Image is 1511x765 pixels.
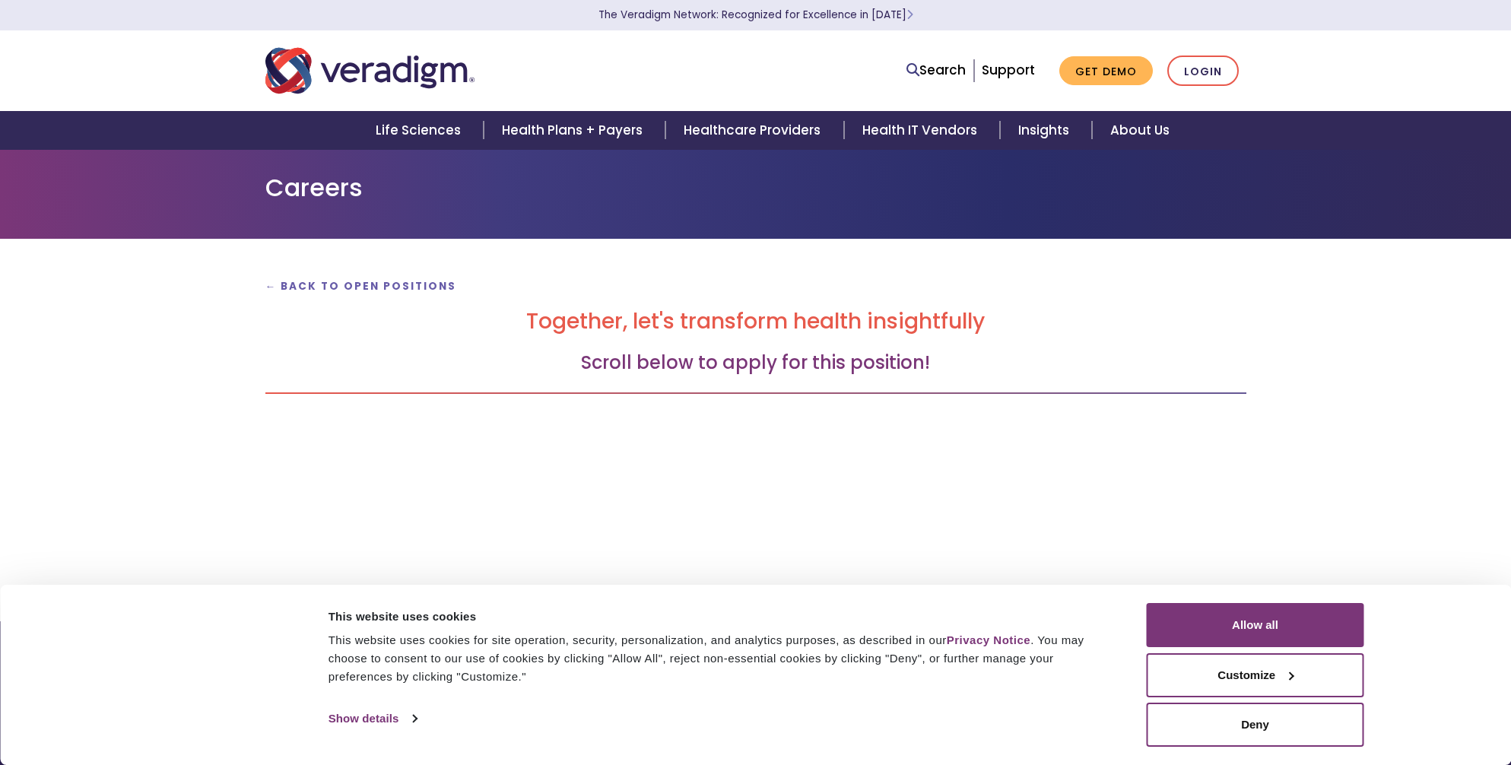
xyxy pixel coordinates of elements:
[265,173,1246,202] h1: Careers
[484,111,665,150] a: Health Plans + Payers
[906,8,913,22] span: Learn More
[265,309,1246,335] h2: Together, let's transform health insightfully
[947,633,1030,646] a: Privacy Notice
[357,111,484,150] a: Life Sciences
[1000,111,1092,150] a: Insights
[1147,603,1364,647] button: Allow all
[1059,56,1153,86] a: Get Demo
[265,46,475,96] img: Veradigm logo
[265,352,1246,374] h3: Scroll below to apply for this position!
[329,707,417,730] a: Show details
[1147,703,1364,747] button: Deny
[1167,56,1239,87] a: Login
[329,631,1113,686] div: This website uses cookies for site operation, security, personalization, and analytics purposes, ...
[982,61,1035,79] a: Support
[329,608,1113,626] div: This website uses cookies
[1147,653,1364,697] button: Customize
[1092,111,1188,150] a: About Us
[906,60,966,81] a: Search
[598,8,913,22] a: The Veradigm Network: Recognized for Excellence in [DATE]Learn More
[844,111,1000,150] a: Health IT Vendors
[265,279,457,294] a: ← Back to Open Positions
[665,111,843,150] a: Healthcare Providers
